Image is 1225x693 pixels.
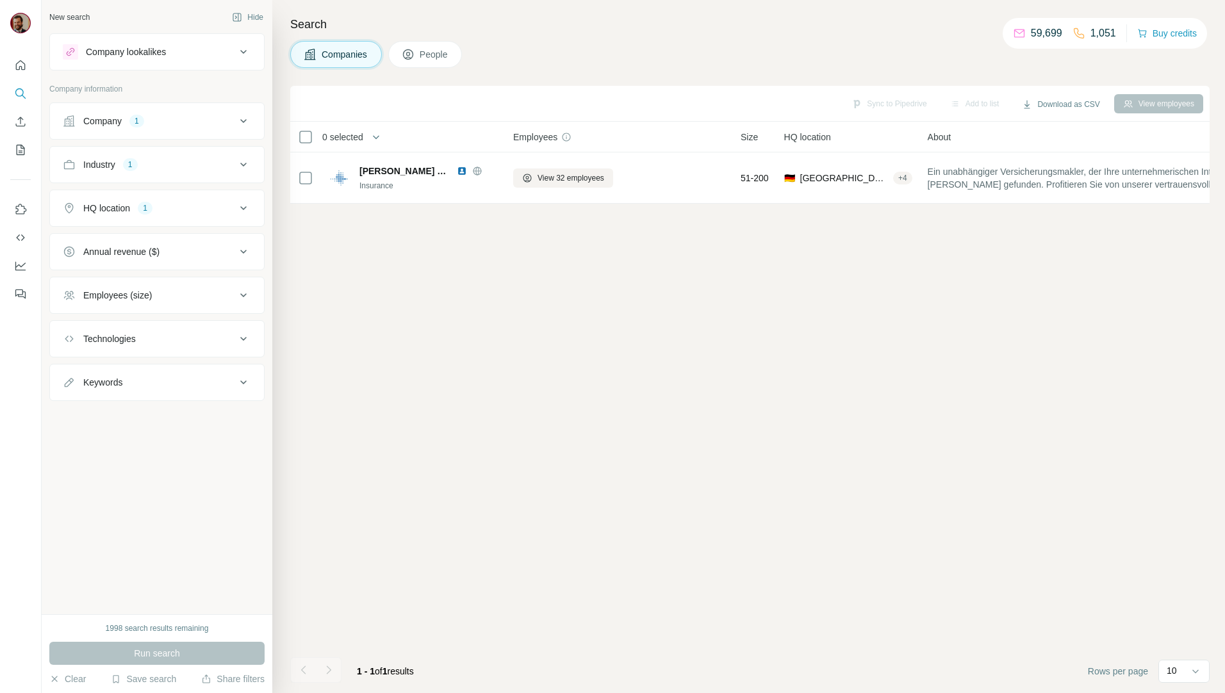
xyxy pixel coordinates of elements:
button: Buy credits [1137,24,1197,42]
div: 1 [138,202,152,214]
button: My lists [10,138,31,161]
button: Feedback [10,282,31,306]
span: of [375,666,382,676]
span: 1 - 1 [357,666,375,676]
div: Insurance [359,180,498,192]
div: HQ location [83,202,130,215]
span: 🇩🇪 [784,172,795,184]
span: results [357,666,414,676]
div: 1 [129,115,144,127]
div: + 4 [893,172,912,184]
span: People [420,48,449,61]
button: HQ location1 [50,193,264,224]
div: Company lookalikes [86,45,166,58]
span: Size [741,131,758,143]
div: Employees (size) [83,289,152,302]
div: 1 [123,159,138,170]
button: Quick start [10,54,31,77]
div: 1998 search results remaining [106,623,209,634]
button: Technologies [50,323,264,354]
span: View 32 employees [538,172,604,184]
p: 1,051 [1090,26,1116,41]
img: Avatar [10,13,31,33]
button: Keywords [50,367,264,398]
button: Save search [111,673,176,685]
span: 1 [382,666,388,676]
h4: Search [290,15,1210,33]
span: [PERSON_NAME] & [PERSON_NAME] [359,165,450,177]
button: Use Surfe API [10,226,31,249]
div: Technologies [83,332,136,345]
span: HQ location [784,131,831,143]
span: 0 selected [322,131,363,143]
div: New search [49,12,90,23]
p: 10 [1167,664,1177,677]
span: Employees [513,131,557,143]
button: Annual revenue ($) [50,236,264,267]
button: Employees (size) [50,280,264,311]
div: Annual revenue ($) [83,245,160,258]
button: Use Surfe on LinkedIn [10,198,31,221]
button: Share filters [201,673,265,685]
span: Companies [322,48,368,61]
span: [GEOGRAPHIC_DATA], [GEOGRAPHIC_DATA] [800,172,888,184]
img: Logo of Ellwanger & Kramm [329,168,349,188]
button: Company lookalikes [50,37,264,67]
span: Rows per page [1088,665,1148,678]
button: Company1 [50,106,264,136]
span: 51-200 [741,172,769,184]
div: Company [83,115,122,127]
button: Search [10,82,31,105]
p: Company information [49,83,265,95]
button: Industry1 [50,149,264,180]
button: Enrich CSV [10,110,31,133]
button: Download as CSV [1013,95,1108,114]
div: Keywords [83,376,122,389]
button: Hide [223,8,272,27]
button: Dashboard [10,254,31,277]
span: About [928,131,951,143]
button: View 32 employees [513,168,613,188]
img: LinkedIn logo [457,166,467,176]
p: 59,699 [1031,26,1062,41]
div: Industry [83,158,115,171]
button: Clear [49,673,86,685]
